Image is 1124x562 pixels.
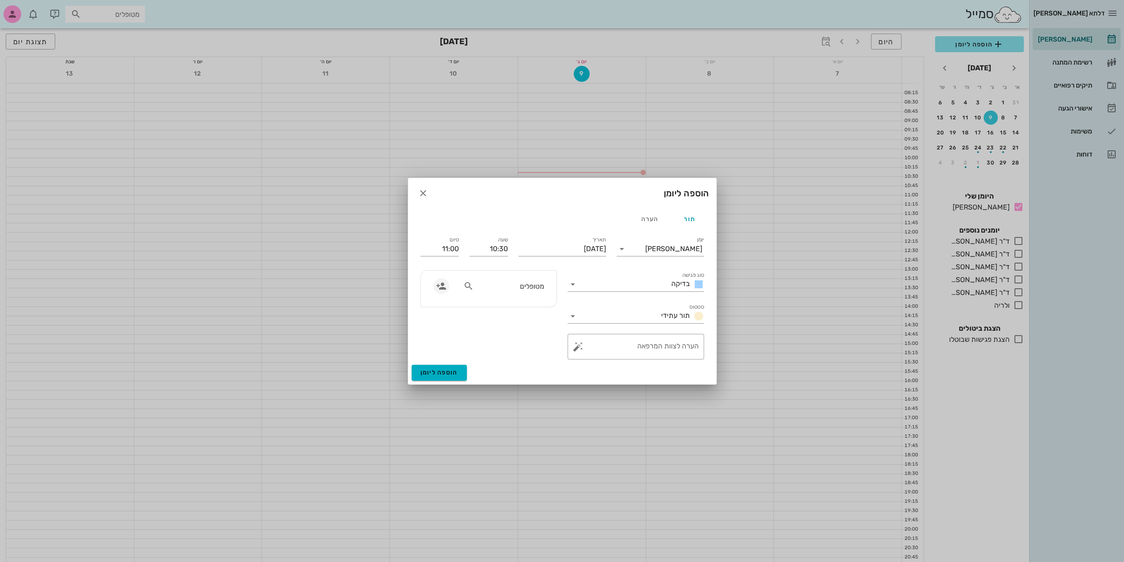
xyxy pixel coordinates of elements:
label: סיום [450,237,459,243]
div: הערה [630,208,670,229]
label: יומן [696,237,704,243]
label: סטטוס [689,304,704,310]
div: הוספה ליומן [664,186,709,200]
div: סטטוסתור עתידי [568,309,704,323]
div: יומן[PERSON_NAME] [617,242,704,256]
span: תור עתידי [661,311,690,320]
label: תאריך [592,237,606,243]
div: [PERSON_NAME] [645,245,702,253]
label: שעה [498,237,508,243]
button: הוספה ליומן [412,365,467,381]
label: סוג פגישה [682,272,704,279]
div: תור [670,208,709,229]
span: בדיקה [671,279,690,288]
span: הוספה ליומן [420,369,458,376]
